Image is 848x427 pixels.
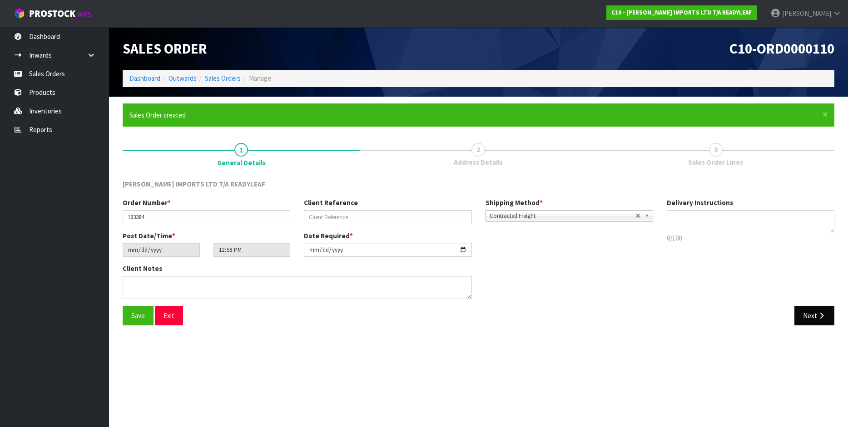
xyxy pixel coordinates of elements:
span: Address Details [454,157,503,167]
span: Manage [249,74,271,83]
span: 2 [471,143,485,157]
span: Save [131,311,145,320]
span: Sales Order created [129,111,186,119]
label: Post Date/Time [123,231,175,240]
label: Client Reference [304,198,358,207]
label: Delivery Instructions [667,198,733,207]
span: Sales Order [123,39,207,57]
p: 0/100 [667,233,834,243]
label: Date Required [304,231,353,240]
label: Order Number [123,198,171,207]
span: C10-ORD0000110 [729,39,834,57]
span: Sales Order Lines [688,157,743,167]
span: Contracted Freight [490,211,635,221]
span: [PERSON_NAME] IMPORTS LTD T/A READYLEAF [123,180,265,188]
span: [PERSON_NAME] [782,9,831,18]
small: WMS [77,10,91,19]
a: Sales Orders [205,74,241,83]
button: Next [794,306,834,325]
strong: C10 - [PERSON_NAME] IMPORTS LTD T/A READYLEAF [611,9,752,16]
label: Client Notes [123,264,162,273]
span: General Details [217,158,266,167]
img: cube-alt.png [14,8,25,19]
input: Order Number [123,210,290,224]
a: Outwards [169,74,197,83]
span: 1 [234,143,248,157]
span: General Details [123,172,834,332]
span: ProStock [29,8,75,20]
span: × [823,108,828,121]
a: Dashboard [129,74,160,83]
span: 3 [709,143,723,157]
button: Save [123,306,154,325]
label: Shipping Method [486,198,543,207]
button: Exit [155,306,183,325]
input: Client Reference [304,210,471,224]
